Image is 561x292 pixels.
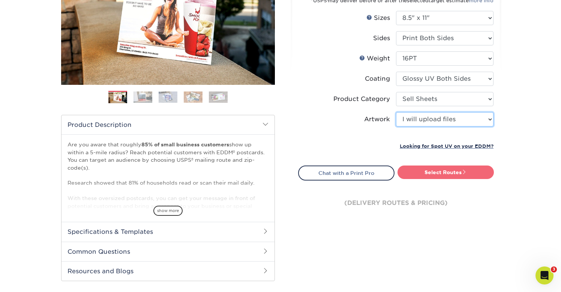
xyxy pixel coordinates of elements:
[298,166,394,181] a: Chat with a Print Pro
[373,34,390,43] div: Sides
[141,141,229,148] strong: 85% of small business customers
[535,266,553,284] iframe: Intercom live chat
[298,181,494,226] div: (delivery routes & pricing)
[333,95,390,104] div: Product Category
[209,91,228,103] img: EDDM 05
[133,91,152,103] img: EDDM 02
[108,91,127,104] img: EDDM 01
[365,74,390,83] div: Coating
[400,142,493,149] a: Looking for Spot UV on your EDDM?
[551,266,557,272] span: 3
[61,115,274,134] h2: Product Description
[366,14,390,23] div: Sizes
[364,115,390,124] div: Artwork
[61,261,274,281] h2: Resources and Blogs
[159,91,177,103] img: EDDM 03
[67,141,268,278] p: Are you aware that roughly show up within a 5-mile radius? Reach potential customers with EDDM® p...
[61,222,274,241] h2: Specifications & Templates
[400,143,493,149] small: Looking for Spot UV on your EDDM?
[61,242,274,261] h2: Common Questions
[397,166,494,179] a: Select Routes
[153,206,183,216] span: show more
[359,54,390,63] div: Weight
[184,91,202,103] img: EDDM 04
